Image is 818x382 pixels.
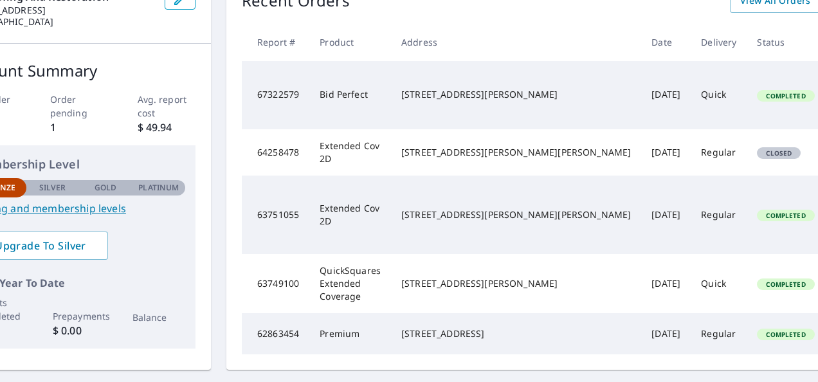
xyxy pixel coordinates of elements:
td: [DATE] [641,176,691,254]
td: Quick [691,61,747,129]
td: 67322579 [242,61,309,129]
td: 63751055 [242,176,309,254]
th: Report # [242,23,309,61]
div: [STREET_ADDRESS][PERSON_NAME] [401,277,631,290]
th: Date [641,23,691,61]
span: Completed [758,211,813,220]
td: Regular [691,313,747,354]
p: Order pending [50,93,109,120]
div: [STREET_ADDRESS][PERSON_NAME][PERSON_NAME] [401,146,631,159]
td: Bid Perfect [309,61,391,129]
td: 62863454 [242,313,309,354]
td: Regular [691,176,747,254]
th: Product [309,23,391,61]
p: Silver [39,182,66,194]
td: Quick [691,254,747,313]
p: Platinum [138,182,179,194]
th: Address [391,23,641,61]
td: [DATE] [641,129,691,176]
div: [STREET_ADDRESS][PERSON_NAME] [401,88,631,101]
span: Completed [758,280,813,289]
p: Avg. report cost [138,93,196,120]
td: 63749100 [242,254,309,313]
p: Prepayments [53,309,106,323]
td: 64258478 [242,129,309,176]
td: Extended Cov 2D [309,176,391,254]
p: $ 49.94 [138,120,196,135]
div: [STREET_ADDRESS][PERSON_NAME][PERSON_NAME] [401,208,631,221]
td: Premium [309,313,391,354]
td: [DATE] [641,61,691,129]
span: Completed [758,330,813,339]
td: QuickSquares Extended Coverage [309,254,391,313]
p: Gold [95,182,116,194]
td: Extended Cov 2D [309,129,391,176]
div: [STREET_ADDRESS] [401,327,631,340]
p: 1 [50,120,109,135]
td: [DATE] [641,313,691,354]
span: Closed [758,149,799,158]
th: Delivery [691,23,747,61]
td: Regular [691,129,747,176]
span: Completed [758,91,813,100]
p: Balance [132,311,186,324]
td: [DATE] [641,254,691,313]
p: $ 0.00 [53,323,106,338]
